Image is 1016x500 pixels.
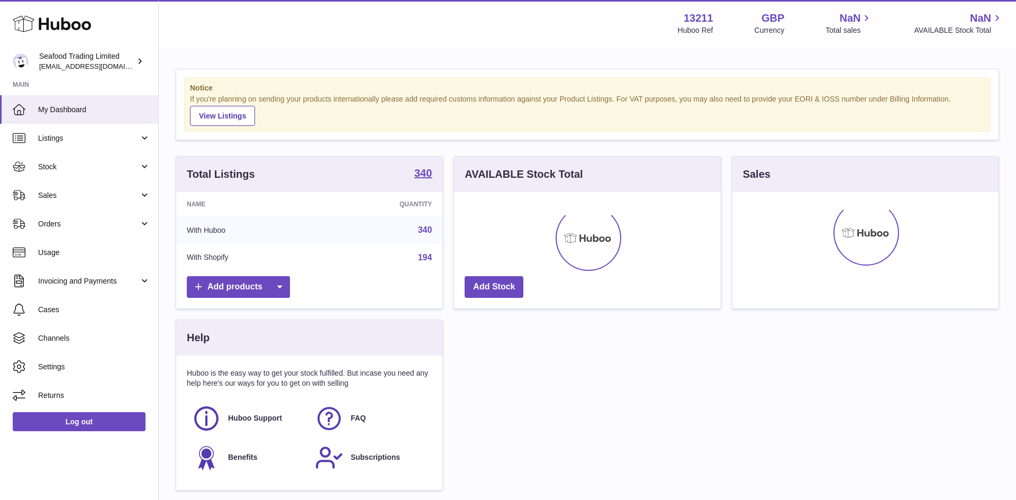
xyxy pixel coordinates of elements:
[38,133,139,143] span: Listings
[176,244,320,271] td: With Shopify
[351,452,400,462] span: Subscriptions
[38,276,139,286] span: Invoicing and Payments
[39,62,156,70] span: [EMAIL_ADDRESS][DOMAIN_NAME]
[38,162,139,172] span: Stock
[755,25,785,35] div: Currency
[38,333,150,343] span: Channels
[190,83,985,93] strong: Notice
[414,168,432,180] a: 340
[315,443,427,472] a: Subscriptions
[38,305,150,315] span: Cases
[465,167,583,181] h3: AVAILABLE Stock Total
[684,11,713,25] strong: 13211
[761,11,784,25] strong: GBP
[176,216,320,244] td: With Huboo
[418,225,432,234] a: 340
[970,11,991,25] span: NaN
[914,11,1003,35] a: NaN AVAILABLE Stock Total
[914,25,1003,35] span: AVAILABLE Stock Total
[678,25,713,35] div: Huboo Ref
[743,167,770,181] h3: Sales
[187,368,432,388] p: Huboo is the easy way to get your stock fulfilled. But incase you need any help here's our ways f...
[38,219,139,229] span: Orders
[38,362,150,372] span: Settings
[825,25,873,35] span: Total sales
[351,413,366,423] span: FAQ
[418,253,432,262] a: 194
[192,443,304,472] a: Benefits
[187,276,290,298] a: Add products
[320,192,442,216] th: Quantity
[228,452,257,462] span: Benefits
[190,94,985,126] div: If you're planning on sending your products internationally please add required customs informati...
[414,168,432,178] strong: 340
[315,404,427,433] a: FAQ
[825,11,873,35] a: NaN Total sales
[38,248,150,258] span: Usage
[13,412,146,431] a: Log out
[190,106,255,126] a: View Listings
[465,276,523,298] a: Add Stock
[187,331,210,345] h3: Help
[38,190,139,201] span: Sales
[187,167,255,181] h3: Total Listings
[39,51,134,71] div: Seafood Trading Limited
[13,53,29,69] img: online@rickstein.com
[38,105,150,115] span: My Dashboard
[228,413,282,423] span: Huboo Support
[839,11,860,25] span: NaN
[192,404,304,433] a: Huboo Support
[176,192,320,216] th: Name
[38,390,150,401] span: Returns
